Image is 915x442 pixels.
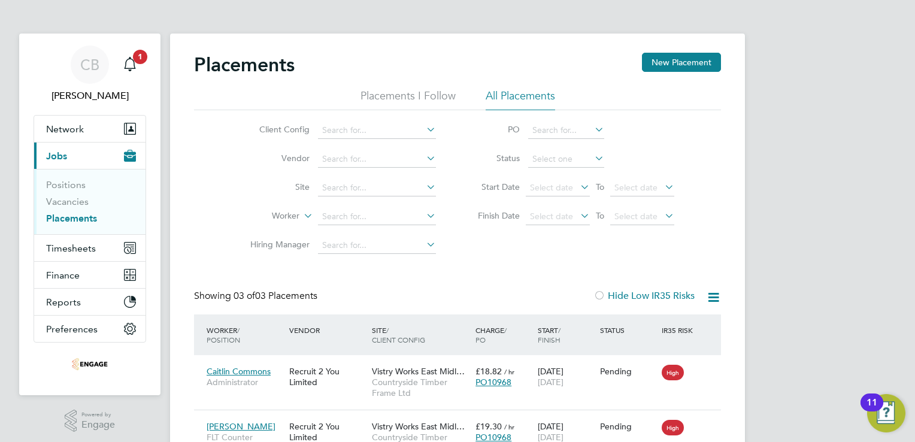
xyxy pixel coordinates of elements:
[286,319,369,341] div: Vendor
[528,151,604,168] input: Select one
[241,124,310,135] label: Client Config
[72,355,108,374] img: recruit2you-logo-retina.png
[318,180,436,196] input: Search for...
[46,243,96,254] span: Timesheets
[46,196,89,207] a: Vacancies
[34,289,146,315] button: Reports
[369,319,472,350] div: Site
[372,366,465,377] span: Vistry Works East Midl…
[642,53,721,72] button: New Placement
[46,296,81,308] span: Reports
[234,290,317,302] span: 03 Placements
[34,262,146,288] button: Finance
[600,366,656,377] div: Pending
[207,366,271,377] span: Caitlin Commons
[504,367,514,376] span: / hr
[475,421,502,432] span: £19.30
[597,319,659,341] div: Status
[614,182,658,193] span: Select date
[80,57,99,72] span: CB
[194,290,320,302] div: Showing
[34,143,146,169] button: Jobs
[659,319,700,341] div: IR35 Risk
[530,182,573,193] span: Select date
[19,34,160,395] nav: Main navigation
[592,208,608,223] span: To
[466,153,520,164] label: Status
[318,237,436,254] input: Search for...
[372,325,425,344] span: / Client Config
[241,153,310,164] label: Vendor
[65,410,116,432] a: Powered byEngage
[593,290,695,302] label: Hide Low IR35 Risks
[475,377,511,387] span: PO10968
[34,89,146,103] span: Courtney Bower
[538,377,563,387] span: [DATE]
[867,394,905,432] button: Open Resource Center, 11 new notifications
[46,150,67,162] span: Jobs
[207,421,275,432] span: [PERSON_NAME]
[600,421,656,432] div: Pending
[34,46,146,103] a: CB[PERSON_NAME]
[234,290,255,302] span: 03 of
[46,270,80,281] span: Finance
[866,402,877,418] div: 11
[204,359,721,370] a: Caitlin CommonsAdministratorRecruit 2 You LimitedVistry Works East Midl…Countryside Timber Frame ...
[241,239,310,250] label: Hiring Manager
[466,124,520,135] label: PO
[535,360,597,393] div: [DATE]
[34,169,146,234] div: Jobs
[194,53,295,77] h2: Placements
[34,235,146,261] button: Timesheets
[34,355,146,374] a: Go to home page
[504,422,514,431] span: / hr
[81,410,115,420] span: Powered by
[530,211,573,222] span: Select date
[118,46,142,84] a: 1
[318,122,436,139] input: Search for...
[204,319,286,350] div: Worker
[204,414,721,425] a: [PERSON_NAME]FLT Counter Balance (Rec 2 You)Recruit 2 You LimitedVistry Works East Midl…Countrysi...
[46,323,98,335] span: Preferences
[207,325,240,344] span: / Position
[34,116,146,142] button: Network
[207,377,283,387] span: Administrator
[466,181,520,192] label: Start Date
[133,50,147,64] span: 1
[81,420,115,430] span: Engage
[372,421,465,432] span: Vistry Works East Midl…
[360,89,456,110] li: Placements I Follow
[475,366,502,377] span: £18.82
[46,213,97,224] a: Placements
[535,319,597,350] div: Start
[614,211,658,222] span: Select date
[592,179,608,195] span: To
[34,316,146,342] button: Preferences
[372,377,469,398] span: Countryside Timber Frame Ltd
[662,420,684,435] span: High
[241,181,310,192] label: Site
[472,319,535,350] div: Charge
[318,208,436,225] input: Search for...
[475,325,507,344] span: / PO
[46,123,84,135] span: Network
[466,210,520,221] label: Finish Date
[528,122,604,139] input: Search for...
[662,365,684,380] span: High
[538,325,560,344] span: / Finish
[46,179,86,190] a: Positions
[318,151,436,168] input: Search for...
[231,210,299,222] label: Worker
[286,360,369,393] div: Recruit 2 You Limited
[486,89,555,110] li: All Placements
